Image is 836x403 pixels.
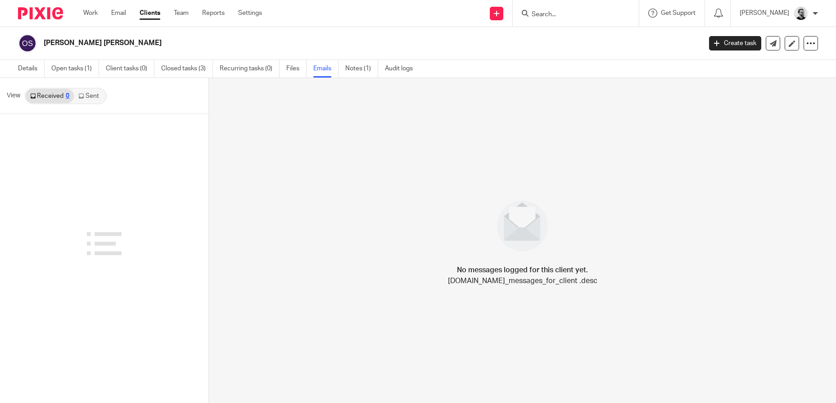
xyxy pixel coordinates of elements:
a: Recurring tasks (0) [220,60,280,78]
a: Files [286,60,307,78]
a: Received0 [26,89,74,103]
a: Create task [709,36,761,50]
img: Jack_2025.jpg [794,6,808,21]
a: Settings [238,9,262,18]
a: Send new email [766,36,780,50]
a: Email [111,9,126,18]
input: Search [531,11,612,19]
a: Sent [74,89,105,103]
span: View [7,91,20,101]
h4: No messages logged for this client yet. [457,265,588,275]
a: Edit client [785,36,799,50]
a: Audit logs [385,60,420,78]
a: Emails [313,60,339,78]
a: Notes (1) [345,60,378,78]
a: Reports [202,9,225,18]
p: [DOMAIN_NAME]_messages_for_client .desc [448,275,597,286]
img: svg%3E [18,34,37,53]
a: Closed tasks (3) [161,60,213,78]
img: image [491,195,554,257]
div: 0 [66,93,69,99]
p: [PERSON_NAME] [740,9,789,18]
a: Team [174,9,189,18]
h2: [PERSON_NAME] [PERSON_NAME] [44,38,565,48]
a: Details [18,60,45,78]
a: Work [83,9,98,18]
img: Pixie [18,7,63,19]
a: Client tasks (0) [106,60,154,78]
a: Clients [140,9,160,18]
a: Open tasks (1) [51,60,99,78]
span: Get Support [661,10,696,16]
